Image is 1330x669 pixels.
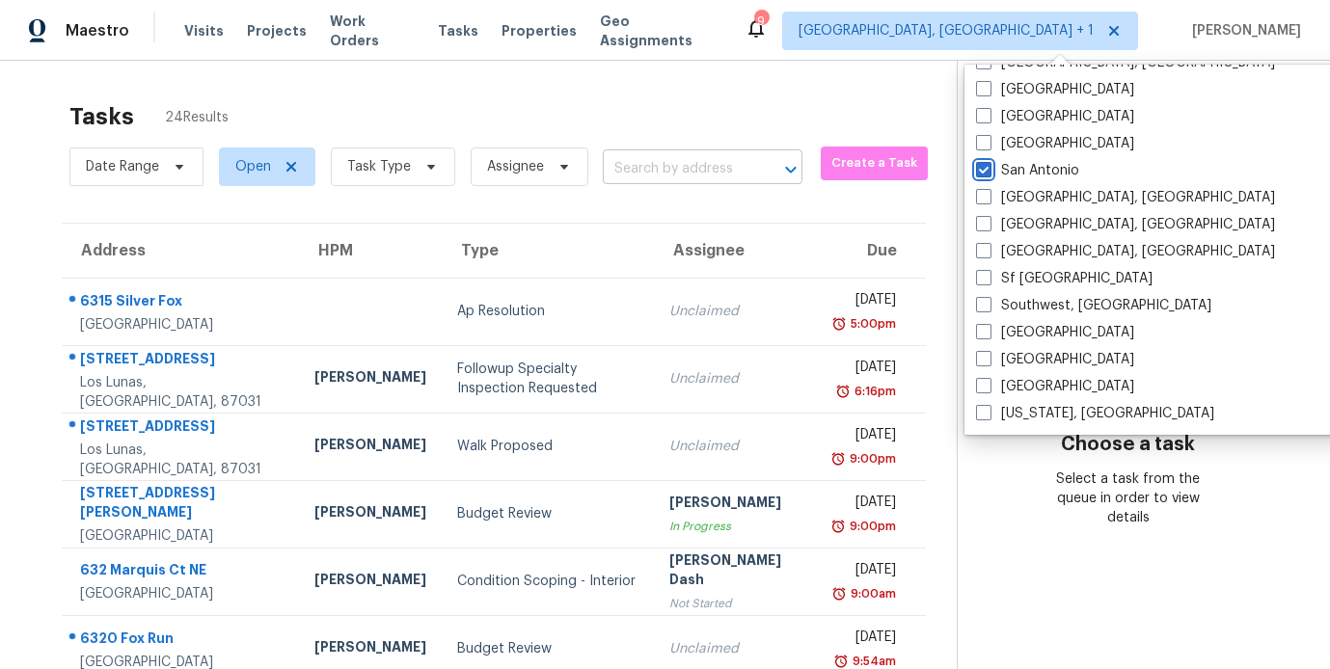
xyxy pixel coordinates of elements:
label: [GEOGRAPHIC_DATA] [976,107,1134,126]
div: Condition Scoping - Interior [457,572,638,591]
div: [DATE] [833,493,895,517]
div: 6315 Silver Fox [80,291,284,315]
div: 9:00am [847,584,896,603]
div: Unclaimed [669,437,803,456]
div: [STREET_ADDRESS] [80,416,284,441]
div: 6320 Fox Run [80,629,284,653]
input: Search by address [603,154,748,184]
div: Unclaimed [669,302,803,321]
div: [PERSON_NAME] [314,435,426,459]
div: Budget Review [457,504,638,523]
div: [PERSON_NAME] [314,502,426,526]
img: Overdue Alarm Icon [831,314,847,334]
label: [GEOGRAPHIC_DATA], [GEOGRAPHIC_DATA] [976,215,1275,234]
label: San Antonio [976,161,1079,180]
label: [GEOGRAPHIC_DATA] [976,134,1134,153]
th: Due [818,224,925,278]
label: [GEOGRAPHIC_DATA] [976,323,1134,342]
div: [PERSON_NAME] Dash [669,550,803,594]
div: [DATE] [833,425,895,449]
span: Work Orders [330,12,415,50]
div: 632 Marquis Ct NE [80,560,284,584]
label: [US_STATE], [GEOGRAPHIC_DATA] [976,404,1214,423]
label: [GEOGRAPHIC_DATA], [GEOGRAPHIC_DATA] [976,242,1275,261]
label: [GEOGRAPHIC_DATA] [976,350,1134,369]
div: Walk Proposed [457,437,638,456]
span: Create a Task [830,152,917,174]
div: Budget Review [457,639,638,658]
div: [PERSON_NAME] [669,493,803,517]
span: Visits [184,21,224,40]
button: Open [777,156,804,183]
label: [GEOGRAPHIC_DATA], [GEOGRAPHIC_DATA] [976,188,1275,207]
img: Overdue Alarm Icon [835,382,851,401]
div: [STREET_ADDRESS] [80,349,284,373]
span: Task Type [347,157,411,176]
img: Overdue Alarm Icon [831,584,847,603]
div: [DATE] [833,290,895,314]
th: Assignee [654,224,819,278]
span: 24 Results [165,108,229,127]
h3: Choose a task [1061,435,1195,454]
div: [DATE] [833,560,895,584]
img: Overdue Alarm Icon [830,517,846,536]
div: [DATE] [833,358,895,382]
div: Select a task from the queue in order to view details [1043,469,1213,527]
div: 9:00pm [846,449,896,468]
label: [GEOGRAPHIC_DATA] [976,80,1134,99]
div: 9:00pm [846,517,896,536]
div: Unclaimed [669,639,803,658]
div: Unclaimed [669,369,803,388]
div: [PERSON_NAME] [314,570,426,594]
div: [STREET_ADDRESS][PERSON_NAME] [80,483,284,526]
div: [GEOGRAPHIC_DATA] [80,584,284,603]
div: [PERSON_NAME] [314,367,426,391]
button: Create a Task [821,147,927,180]
img: Overdue Alarm Icon [830,449,846,468]
span: Tasks [438,24,478,38]
span: Date Range [86,157,159,176]
h2: Tasks [69,107,134,126]
div: Los Lunas, [GEOGRAPHIC_DATA], 87031 [80,373,284,412]
label: [GEOGRAPHIC_DATA] [976,377,1134,396]
div: [GEOGRAPHIC_DATA] [80,526,284,546]
span: Assignee [487,157,544,176]
div: In Progress [669,517,803,536]
span: Open [235,157,271,176]
span: [GEOGRAPHIC_DATA], [GEOGRAPHIC_DATA] + 1 [799,21,1094,40]
span: Geo Assignments [600,12,721,50]
th: Type [442,224,654,278]
div: Ap Resolution [457,302,638,321]
div: Not Started [669,594,803,613]
th: HPM [299,224,442,278]
div: Followup Specialty Inspection Requested [457,360,638,398]
div: [PERSON_NAME] [314,637,426,661]
div: 5:00pm [847,314,896,334]
div: [GEOGRAPHIC_DATA] [80,315,284,334]
div: 6:16pm [851,382,896,401]
span: Maestro [66,21,129,40]
th: Address [62,224,299,278]
label: Sf [GEOGRAPHIC_DATA] [976,269,1153,288]
div: [DATE] [833,628,895,652]
span: [PERSON_NAME] [1184,21,1301,40]
div: 9 [754,12,768,31]
div: Los Lunas, [GEOGRAPHIC_DATA], 87031 [80,441,284,479]
span: Projects [247,21,307,40]
span: Properties [502,21,577,40]
label: Southwest, [GEOGRAPHIC_DATA] [976,296,1211,315]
